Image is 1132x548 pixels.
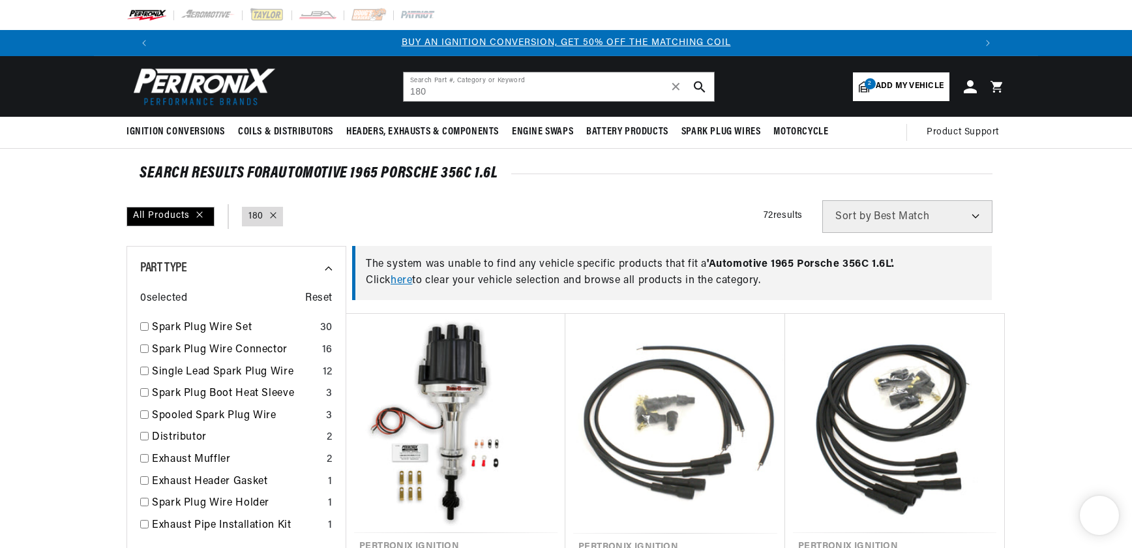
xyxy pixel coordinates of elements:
div: 3 [326,386,333,403]
span: Reset [305,290,333,307]
a: Distributor [152,429,321,446]
select: Sort by [822,200,992,233]
span: Sort by [835,211,871,222]
button: search button [685,72,714,101]
summary: Coils & Distributors [231,117,340,147]
span: Spark Plug Wires [681,125,761,139]
div: The system was unable to find any vehicle specific products that fit a Click to clear your vehicl... [352,246,992,300]
a: here [391,275,412,286]
div: 2 [327,451,333,468]
a: BUY AN IGNITION CONVERSION, GET 50% OFF THE MATCHING COIL [402,38,731,48]
span: 0 selected [140,290,187,307]
span: Battery Products [586,125,668,139]
a: Exhaust Pipe Installation Kit [152,517,323,534]
summary: Motorcycle [767,117,835,147]
div: 1 [328,474,333,491]
slideshow-component: Translation missing: en.sections.announcements.announcement_bar [94,30,1038,56]
div: SEARCH RESULTS FOR Automotive 1965 Porsche 356C 1.6L [140,167,992,180]
a: Exhaust Muffler [152,451,321,468]
a: Spark Plug Boot Heat Sleeve [152,386,321,403]
div: Announcement [157,36,975,50]
div: All Products [127,207,215,226]
span: Motorcycle [773,125,828,139]
span: ' Automotive 1965 Porsche 356C 1.6L '. [707,259,895,269]
div: 1 [328,495,333,512]
a: Exhaust Header Gasket [152,474,323,491]
a: Single Lead Spark Plug Wire [152,364,318,381]
a: Spark Plug Wire Connector [152,342,317,359]
div: 16 [322,342,333,359]
button: Translation missing: en.sections.announcements.next_announcement [975,30,1001,56]
span: 2 [865,78,876,89]
div: 30 [320,320,333,337]
div: 1 of 3 [157,36,975,50]
a: 2Add my vehicle [853,72,949,101]
a: 180 [248,209,263,224]
span: Ignition Conversions [127,125,225,139]
span: Add my vehicle [876,80,944,93]
summary: Engine Swaps [505,117,580,147]
a: Spark Plug Wire Set [152,320,315,337]
span: Engine Swaps [512,125,573,139]
summary: Spark Plug Wires [675,117,767,147]
div: 3 [326,408,333,425]
a: Spooled Spark Plug Wire [152,408,321,425]
div: 2 [327,429,333,446]
summary: Headers, Exhausts & Components [340,117,505,147]
span: 72 results [764,211,803,221]
button: Translation missing: en.sections.announcements.previous_announcement [131,30,157,56]
img: Pertronix [127,64,276,109]
input: Search Part #, Category or Keyword [404,72,714,101]
span: Coils & Distributors [238,125,333,139]
summary: Product Support [927,117,1005,148]
span: Part Type [140,262,186,275]
span: Product Support [927,125,999,140]
div: 1 [328,517,333,534]
summary: Battery Products [580,117,675,147]
div: 12 [323,364,333,381]
summary: Ignition Conversions [127,117,231,147]
a: Spark Plug Wire Holder [152,495,323,512]
span: Headers, Exhausts & Components [346,125,499,139]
